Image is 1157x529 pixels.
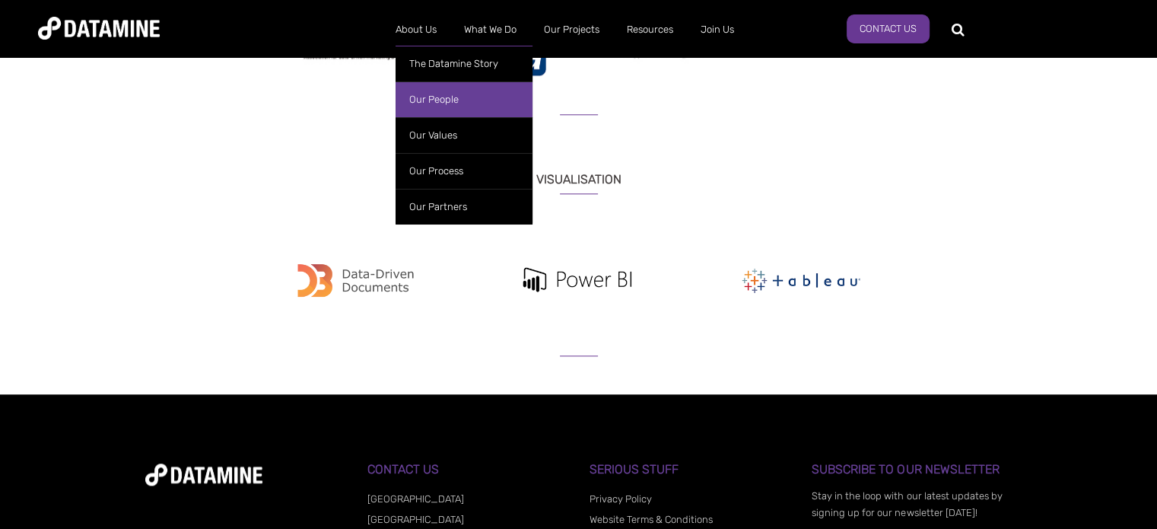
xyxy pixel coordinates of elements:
[145,464,262,486] img: datamine-logo-white
[396,81,532,117] a: Our People
[396,153,532,189] a: Our Process
[38,17,160,40] img: Datamine
[590,463,790,476] h3: Serious Stuff
[812,488,1012,521] p: Stay in the loop with our latest updates by signing up for our newsletter [DATE]!
[145,153,1012,194] h3: VISUALISATION
[293,233,419,330] img: d3js.230
[687,10,748,49] a: Join Us
[396,189,532,225] a: Our Partners
[382,10,450,49] a: About Us
[613,10,687,49] a: Resources
[450,10,530,49] a: What We Do
[847,14,930,43] a: Contact Us
[812,463,1012,476] h3: Subscribe to our Newsletter
[396,117,532,153] a: Our Values
[516,233,642,330] img: power-bi.230
[530,10,613,49] a: Our Projects
[738,233,864,330] img: tableau.230
[396,46,532,81] a: The Datamine Story
[367,514,464,525] a: [GEOGRAPHIC_DATA]
[367,463,567,476] h3: Contact Us
[590,514,713,525] a: Website Terms & Conditions
[590,493,652,505] a: Privacy Policy
[367,493,464,505] a: [GEOGRAPHIC_DATA]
